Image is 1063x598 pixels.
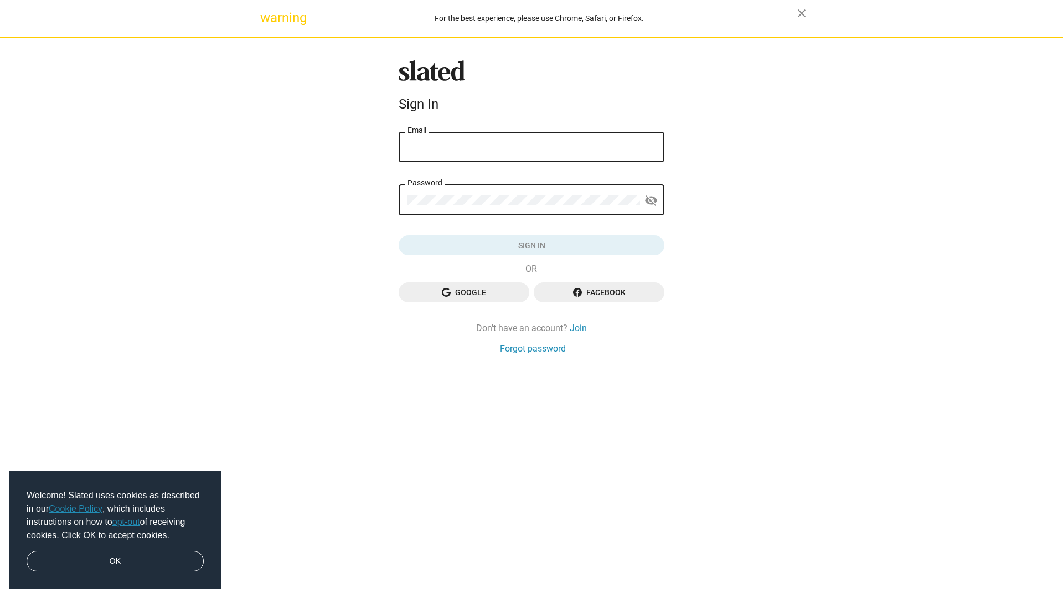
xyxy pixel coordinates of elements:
button: Show password [640,190,662,212]
mat-icon: close [795,7,808,20]
div: Don't have an account? [399,322,664,334]
div: For the best experience, please use Chrome, Safari, or Firefox. [281,11,797,26]
a: Forgot password [500,343,566,354]
button: Facebook [534,282,664,302]
a: Join [570,322,587,334]
a: dismiss cookie message [27,551,204,572]
span: Google [407,282,520,302]
a: Cookie Policy [49,504,102,513]
a: opt-out [112,517,140,527]
div: Sign In [399,96,664,112]
div: cookieconsent [9,471,221,590]
mat-icon: warning [260,11,274,24]
span: Welcome! Slated uses cookies as described in our , which includes instructions on how to of recei... [27,489,204,542]
sl-branding: Sign In [399,60,664,117]
mat-icon: visibility_off [644,192,658,209]
button: Google [399,282,529,302]
span: Facebook [543,282,656,302]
